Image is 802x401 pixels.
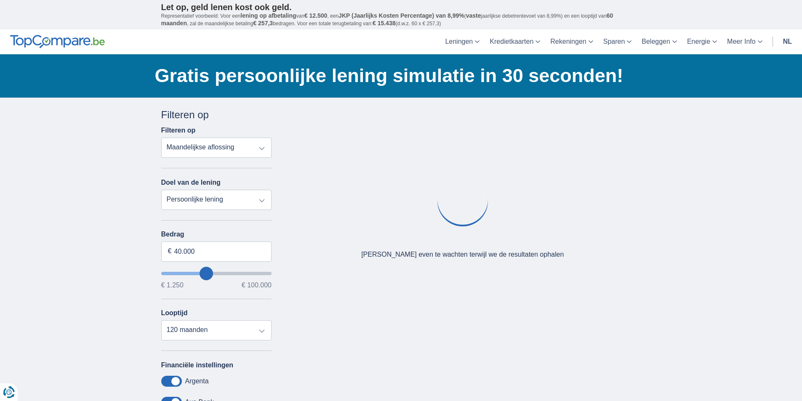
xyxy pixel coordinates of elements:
[242,282,272,289] span: € 100.000
[240,12,296,19] span: lening op afbetaling
[185,377,209,385] label: Argenta
[161,231,272,238] label: Bedrag
[373,20,396,27] span: € 15.438
[161,12,613,27] span: 60 maanden
[10,35,105,48] img: TopCompare
[545,29,598,54] a: Rekeningen
[637,29,682,54] a: Beleggen
[682,29,722,54] a: Energie
[338,12,464,19] span: JKP (Jaarlijks Kosten Percentage) van 8,99%
[161,12,641,27] p: Representatief voorbeeld: Voor een van , een ( jaarlijkse debetrentevoet van 8,99%) en een loopti...
[778,29,797,54] a: nl
[168,247,172,256] span: €
[440,29,485,54] a: Leningen
[304,12,328,19] span: € 12.500
[253,20,273,27] span: € 257,3
[161,282,184,289] span: € 1.250
[161,127,196,134] label: Filteren op
[361,250,564,260] div: [PERSON_NAME] even te wachten terwijl we de resultaten ophalen
[161,179,221,186] label: Doel van de lening
[161,108,272,122] div: Filteren op
[155,63,641,89] h1: Gratis persoonlijke lening simulatie in 30 seconden!
[161,2,641,12] p: Let op, geld lenen kost ook geld.
[161,361,234,369] label: Financiële instellingen
[161,309,188,317] label: Looptijd
[722,29,767,54] a: Meer Info
[466,12,481,19] span: vaste
[161,272,272,275] input: wantToBorrow
[598,29,637,54] a: Sparen
[485,29,545,54] a: Kredietkaarten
